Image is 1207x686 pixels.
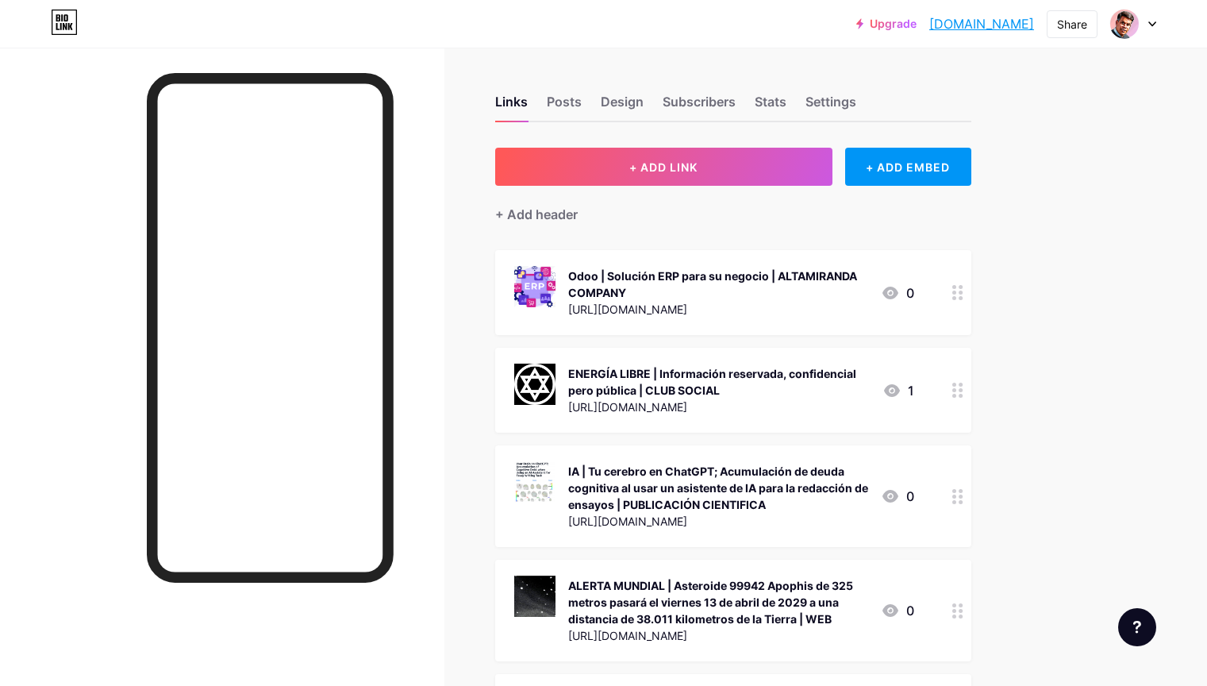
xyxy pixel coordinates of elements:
div: Settings [805,92,856,121]
div: [URL][DOMAIN_NAME] [568,627,868,644]
div: ENERGÍA LIBRE | Información reservada, confidencial pero pública | CLUB SOCIAL [568,365,870,399]
a: Upgrade [856,17,917,30]
div: Links [495,92,528,121]
img: ALERTA MUNDIAL | Asteroide 99942 Apophis de 325 metros pasará el viernes 13 de abril de 2029 a un... [514,576,555,617]
span: + ADD LINK [629,160,698,174]
button: + ADD LINK [495,148,832,186]
img: IA | Tu cerebro en ChatGPT; Acumulación de deuda cognitiva al usar un asistente de IA para la red... [514,461,555,503]
div: ALERTA MUNDIAL | Asteroide 99942 Apophis de 325 metros pasará el viernes 13 de abril de 2029 a un... [568,577,868,627]
div: Design [601,92,644,121]
div: Stats [755,92,786,121]
div: [URL][DOMAIN_NAME] [568,513,868,530]
div: [URL][DOMAIN_NAME] [568,399,870,415]
div: 1 [882,381,914,400]
div: IA | Tu cerebro en ChatGPT; Acumulación de deuda cognitiva al usar un asistente de IA para la red... [568,463,868,513]
div: Posts [547,92,582,121]
div: + ADD EMBED [845,148,971,186]
a: [DOMAIN_NAME] [929,14,1034,33]
div: Odoo | Solución ERP para su negocio | ALTAMIRANDA COMPANY [568,268,868,301]
div: Subscribers [663,92,736,121]
img: ENERGÍA LIBRE | Información reservada, confidencial pero pública | CLUB SOCIAL [514,364,555,405]
div: Share [1057,16,1087,33]
div: 0 [881,601,914,620]
div: 0 [881,283,914,303]
img: Odoo | Solución ERP para su negocio | ALTAMIRANDA COMPANY [514,266,555,307]
div: 0 [881,487,914,506]
div: [URL][DOMAIN_NAME] [568,301,868,318]
img: cesarpinto [1109,9,1140,39]
div: + Add header [495,205,578,224]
